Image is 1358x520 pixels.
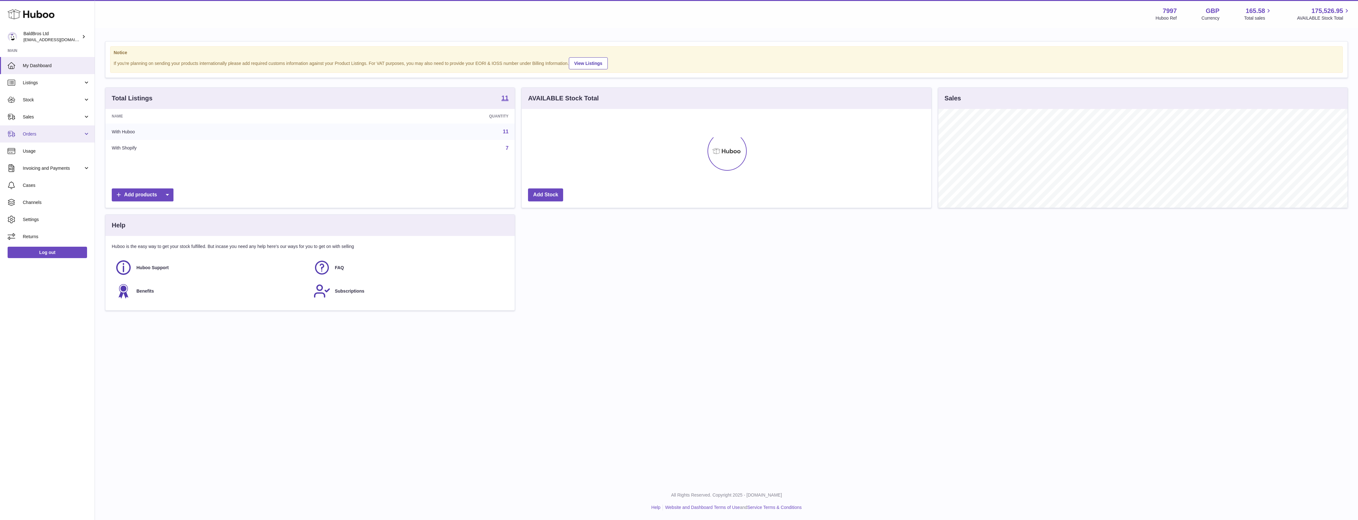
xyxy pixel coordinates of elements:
a: Help [651,505,661,510]
strong: GBP [1206,7,1219,15]
span: Returns [23,234,90,240]
span: Listings [23,80,83,86]
a: 175,526.95 AVAILABLE Stock Total [1297,7,1350,21]
span: Channels [23,200,90,206]
p: All Rights Reserved. Copyright 2025 - [DOMAIN_NAME] [100,492,1353,498]
h3: Sales [945,94,961,103]
div: Currency [1202,15,1220,21]
p: Huboo is the easy way to get your stock fulfilled. But incase you need any help here's our ways f... [112,244,508,250]
span: Invoicing and Payments [23,165,83,171]
span: Settings [23,217,90,223]
span: [EMAIL_ADDRESS][DOMAIN_NAME] [23,37,93,42]
th: Name [105,109,326,124]
strong: Notice [114,50,1339,56]
li: and [663,504,802,510]
td: With Huboo [105,124,326,140]
a: Benefits [115,282,307,300]
div: If you're planning on sending your products internationally please add required customs informati... [114,56,1339,69]
a: Service Terms & Conditions [747,505,802,510]
span: Stock [23,97,83,103]
span: FAQ [335,265,344,271]
strong: 11 [501,95,508,101]
span: Cases [23,182,90,188]
th: Quantity [326,109,515,124]
h3: AVAILABLE Stock Total [528,94,599,103]
a: Huboo Support [115,259,307,276]
span: Subscriptions [335,288,364,294]
span: Benefits [136,288,154,294]
div: BaldBros Ltd [23,31,80,43]
a: 11 [501,95,508,102]
span: 175,526.95 [1311,7,1343,15]
a: Add products [112,188,173,201]
td: With Shopify [105,140,326,156]
span: Orders [23,131,83,137]
a: FAQ [313,259,506,276]
span: Sales [23,114,83,120]
a: Log out [8,247,87,258]
a: Add Stock [528,188,563,201]
div: Huboo Ref [1156,15,1177,21]
span: My Dashboard [23,63,90,69]
span: Huboo Support [136,265,169,271]
a: View Listings [569,57,608,69]
a: Website and Dashboard Terms of Use [665,505,740,510]
h3: Help [112,221,125,230]
strong: 7997 [1163,7,1177,15]
span: AVAILABLE Stock Total [1297,15,1350,21]
h3: Total Listings [112,94,153,103]
a: 11 [503,129,509,134]
a: 7 [506,145,508,151]
a: Subscriptions [313,282,506,300]
img: internalAdmin-7997@internal.huboo.com [8,32,17,41]
span: Total sales [1244,15,1272,21]
span: 165.58 [1246,7,1265,15]
span: Usage [23,148,90,154]
a: 165.58 Total sales [1244,7,1272,21]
